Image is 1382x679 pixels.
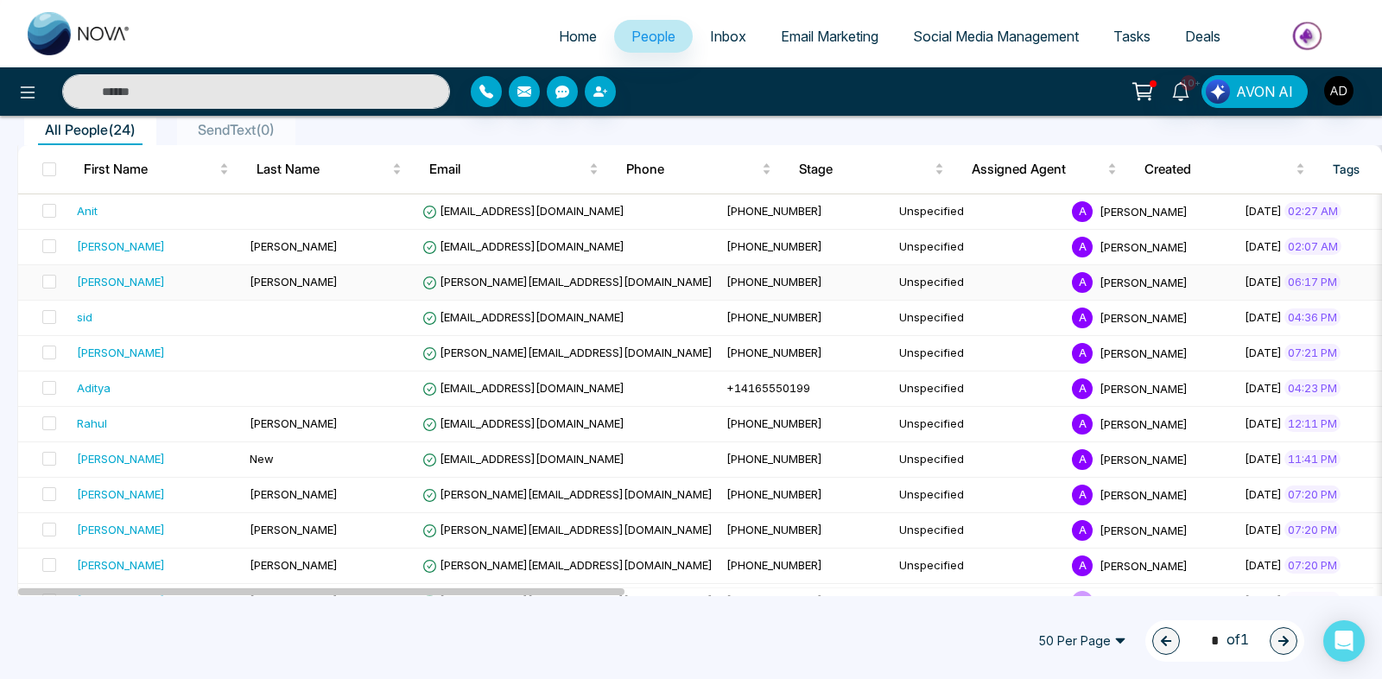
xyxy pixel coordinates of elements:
[422,416,624,430] span: [EMAIL_ADDRESS][DOMAIN_NAME]
[250,487,338,501] span: [PERSON_NAME]
[799,159,931,180] span: Stage
[1245,452,1282,466] span: [DATE]
[1245,558,1282,572] span: [DATE]
[1245,239,1282,253] span: [DATE]
[250,452,274,466] span: New
[1100,381,1188,395] span: [PERSON_NAME]
[250,523,338,536] span: [PERSON_NAME]
[892,549,1065,584] td: Unspecified
[626,159,758,180] span: Phone
[250,275,338,289] span: [PERSON_NAME]
[1144,159,1291,180] span: Created
[693,20,764,53] a: Inbox
[243,145,415,194] th: Last Name
[892,513,1065,549] td: Unspecified
[1284,450,1341,467] span: 11:41 PM
[781,28,878,45] span: Email Marketing
[710,28,746,45] span: Inbox
[1245,275,1282,289] span: [DATE]
[726,346,822,359] span: [PHONE_NUMBER]
[422,310,624,324] span: [EMAIL_ADDRESS][DOMAIN_NAME]
[1096,20,1168,53] a: Tasks
[1100,487,1188,501] span: [PERSON_NAME]
[77,450,165,467] div: [PERSON_NAME]
[77,521,165,538] div: [PERSON_NAME]
[1072,485,1093,505] span: A
[764,20,896,53] a: Email Marketing
[559,28,597,45] span: Home
[1168,20,1238,53] a: Deals
[1100,523,1188,536] span: [PERSON_NAME]
[892,265,1065,301] td: Unspecified
[1072,449,1093,470] span: A
[1284,202,1341,219] span: 02:27 AM
[84,159,216,180] span: First Name
[1181,75,1196,91] span: 10+
[958,145,1131,194] th: Assigned Agent
[726,204,822,218] span: [PHONE_NUMBER]
[250,558,338,572] span: [PERSON_NAME]
[892,336,1065,371] td: Unspecified
[1100,558,1188,572] span: [PERSON_NAME]
[892,371,1065,407] td: Unspecified
[422,275,713,289] span: [PERSON_NAME][EMAIL_ADDRESS][DOMAIN_NAME]
[1206,79,1230,104] img: Lead Flow
[1072,237,1093,257] span: A
[1100,346,1188,359] span: [PERSON_NAME]
[1072,555,1093,576] span: A
[1201,629,1249,652] span: of 1
[1245,416,1282,430] span: [DATE]
[1100,275,1188,289] span: [PERSON_NAME]
[1160,75,1201,105] a: 10+
[1072,308,1093,328] span: A
[1072,343,1093,364] span: A
[1284,521,1341,538] span: 07:20 PM
[612,145,785,194] th: Phone
[1284,485,1341,503] span: 07:20 PM
[77,273,165,290] div: [PERSON_NAME]
[429,159,586,180] span: Email
[1072,414,1093,435] span: A
[1245,346,1282,359] span: [DATE]
[726,523,822,536] span: [PHONE_NUMBER]
[892,194,1065,230] td: Unspecified
[896,20,1096,53] a: Social Media Management
[726,416,822,430] span: [PHONE_NUMBER]
[892,478,1065,513] td: Unspecified
[1100,452,1188,466] span: [PERSON_NAME]
[726,310,822,324] span: [PHONE_NUMBER]
[422,239,624,253] span: [EMAIL_ADDRESS][DOMAIN_NAME]
[1100,310,1188,324] span: [PERSON_NAME]
[1072,520,1093,541] span: A
[785,145,958,194] th: Stage
[726,239,822,253] span: [PHONE_NUMBER]
[1246,16,1372,55] img: Market-place.gif
[77,415,107,432] div: Rahul
[1100,416,1188,430] span: [PERSON_NAME]
[1113,28,1151,45] span: Tasks
[250,239,338,253] span: [PERSON_NAME]
[422,452,624,466] span: [EMAIL_ADDRESS][DOMAIN_NAME]
[422,381,624,395] span: [EMAIL_ADDRESS][DOMAIN_NAME]
[38,121,143,138] span: All People ( 24 )
[422,487,713,501] span: [PERSON_NAME][EMAIL_ADDRESS][DOMAIN_NAME]
[70,145,243,194] th: First Name
[1245,204,1282,218] span: [DATE]
[1201,75,1308,108] button: AVON AI
[892,442,1065,478] td: Unspecified
[1131,145,1318,194] th: Created
[1072,378,1093,399] span: A
[77,379,111,397] div: Aditya
[726,452,822,466] span: [PHONE_NUMBER]
[1245,310,1282,324] span: [DATE]
[1072,272,1093,293] span: A
[972,159,1104,180] span: Assigned Agent
[1284,273,1341,290] span: 06:17 PM
[1245,381,1282,395] span: [DATE]
[28,12,131,55] img: Nova CRM Logo
[1245,487,1282,501] span: [DATE]
[422,204,624,218] span: [EMAIL_ADDRESS][DOMAIN_NAME]
[1324,76,1353,105] img: User Avatar
[614,20,693,53] a: People
[250,416,338,430] span: [PERSON_NAME]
